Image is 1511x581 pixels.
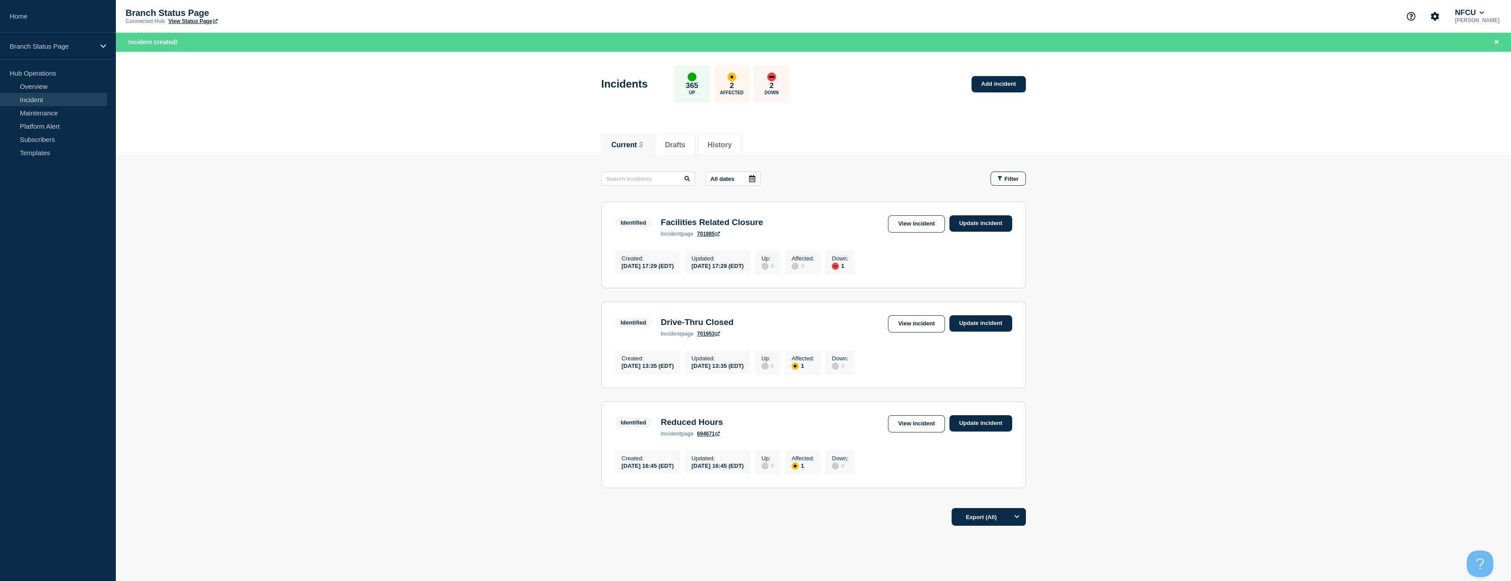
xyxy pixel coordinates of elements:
[128,38,178,46] span: Incident created!
[949,215,1012,232] a: Update incident
[622,362,674,369] div: [DATE] 13:35 (EDT)
[765,90,779,95] p: Down
[661,331,681,337] span: incident
[832,262,848,270] div: 1
[126,8,302,18] p: Branch Status Page
[622,462,674,469] div: [DATE] 16:45 (EDT)
[769,81,773,90] p: 2
[792,355,814,362] p: Affected :
[711,176,734,182] p: All dates
[792,363,799,370] div: affected
[767,73,776,81] div: down
[832,263,839,270] div: down
[761,262,774,270] div: 0
[168,18,218,24] a: View Status Page
[761,363,769,370] div: disabled
[615,218,652,228] span: Identified
[761,455,774,462] p: Up :
[622,355,674,362] p: Created :
[1491,37,1502,47] button: Close banner
[126,18,165,24] p: Connected Hub
[661,331,693,337] p: page
[832,463,839,470] div: disabled
[972,76,1026,92] a: Add incident
[832,362,848,370] div: 0
[10,42,95,50] p: Branch Status Page
[1467,550,1493,577] iframe: Help Scout Beacon - Open
[1426,7,1444,26] button: Account settings
[888,215,945,233] a: View incident
[692,355,744,362] p: Updated :
[792,255,814,262] p: Affected :
[832,455,848,462] p: Down :
[888,415,945,432] a: View incident
[622,455,674,462] p: Created :
[661,417,723,427] h3: Reduced Hours
[661,317,734,327] h3: Drive-Thru Closed
[792,263,799,270] div: disabled
[612,141,643,149] button: Current 3
[689,90,695,95] p: Up
[697,231,720,237] a: 701985
[661,218,763,227] h3: Facilities Related Closure
[792,455,814,462] p: Affected :
[622,255,674,262] p: Created :
[639,141,643,149] span: 3
[692,362,744,369] div: [DATE] 13:35 (EDT)
[697,331,720,337] a: 701953
[615,417,652,428] span: Identified
[792,463,799,470] div: affected
[761,255,774,262] p: Up :
[761,355,774,362] p: Up :
[792,262,814,270] div: 0
[949,415,1012,432] a: Update incident
[888,315,945,333] a: View incident
[661,431,693,437] p: page
[601,78,648,90] h1: Incidents
[692,255,744,262] p: Updated :
[692,462,744,469] div: [DATE] 16:45 (EDT)
[661,231,693,237] p: page
[688,73,696,81] div: up
[761,463,769,470] div: disabled
[792,462,814,470] div: 1
[720,90,743,95] p: Affected
[708,141,732,149] button: History
[1402,7,1420,26] button: Support
[665,141,685,149] button: Drafts
[730,81,734,90] p: 2
[706,172,761,186] button: All dates
[1005,176,1019,182] span: Filter
[832,462,848,470] div: 0
[1008,508,1026,526] button: Options
[692,262,744,269] div: [DATE] 17:29 (EDT)
[991,172,1026,186] button: Filter
[761,462,774,470] div: 0
[761,362,774,370] div: 0
[601,172,695,186] input: Search incidents
[949,315,1012,332] a: Update incident
[1453,8,1486,17] button: NFCU
[761,263,769,270] div: disabled
[727,73,736,81] div: affected
[952,508,1026,526] button: Export (All)
[686,81,698,90] p: 365
[832,363,839,370] div: disabled
[615,317,652,328] span: Identified
[697,431,720,437] a: 694671
[622,262,674,269] div: [DATE] 17:29 (EDT)
[661,231,681,237] span: incident
[832,255,848,262] p: Down :
[1453,17,1501,23] p: [PERSON_NAME]
[832,355,848,362] p: Down :
[692,455,744,462] p: Updated :
[661,431,681,437] span: incident
[792,362,814,370] div: 1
